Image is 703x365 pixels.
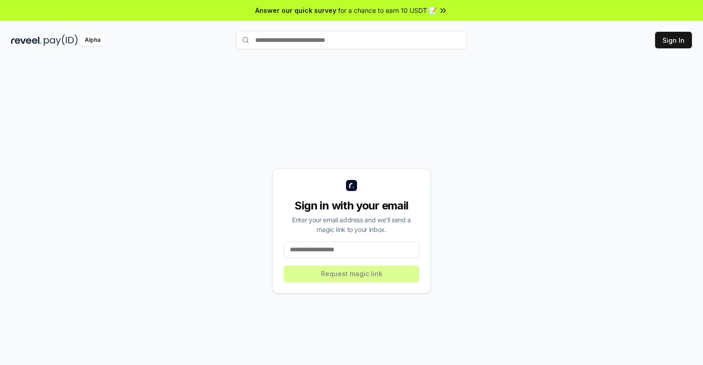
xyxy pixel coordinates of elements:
[338,6,437,15] span: for a chance to earn 10 USDT 📝
[44,35,78,46] img: pay_id
[346,180,357,191] img: logo_small
[655,32,692,48] button: Sign In
[255,6,336,15] span: Answer our quick survey
[284,198,419,213] div: Sign in with your email
[284,215,419,234] div: Enter your email address and we’ll send a magic link to your inbox.
[11,35,42,46] img: reveel_dark
[80,35,105,46] div: Alpha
